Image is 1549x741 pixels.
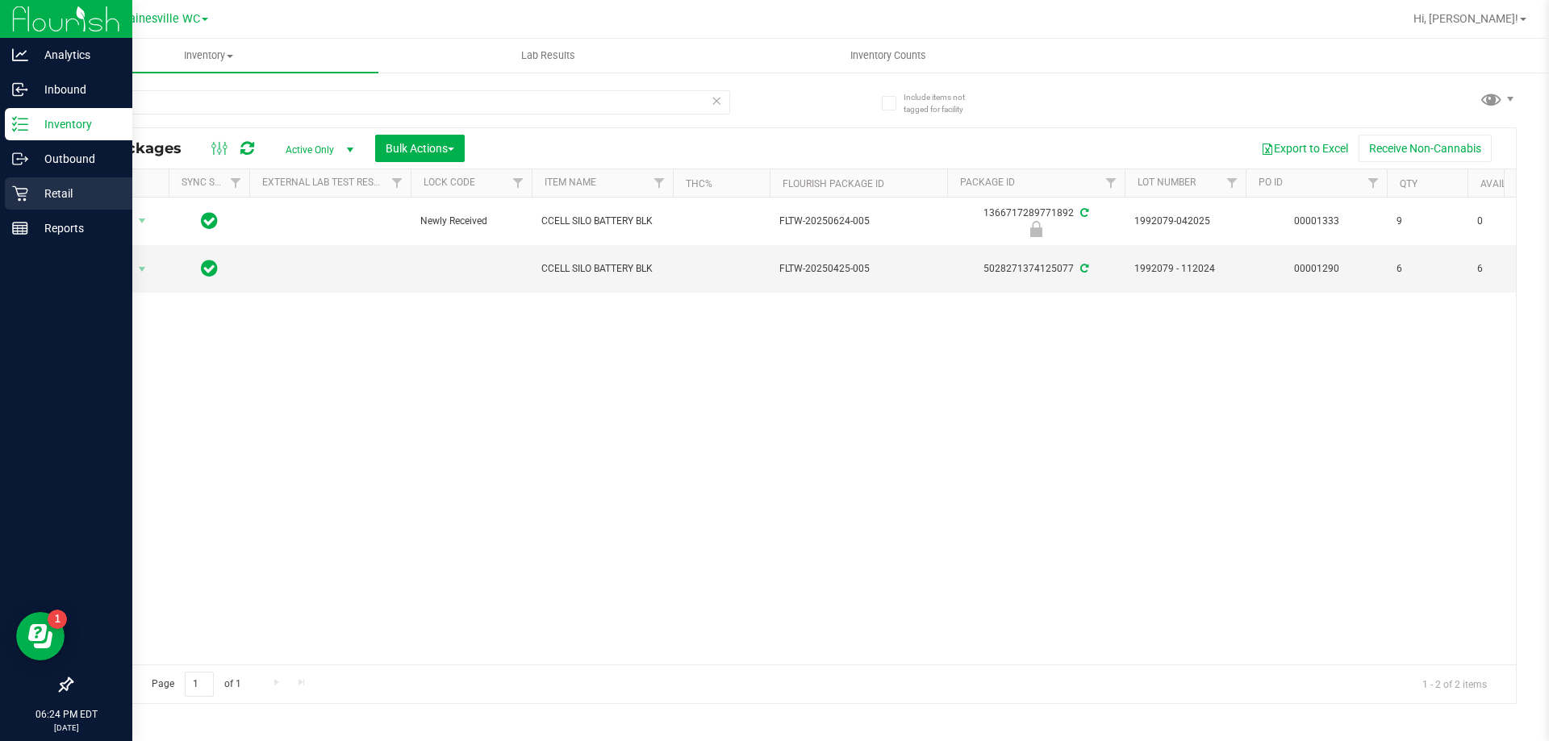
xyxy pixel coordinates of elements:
[718,39,1058,73] a: Inventory Counts
[84,139,198,157] span: All Packages
[1294,263,1339,274] a: 00001290
[545,177,596,188] a: Item Name
[1413,12,1518,25] span: Hi, [PERSON_NAME]!
[1397,214,1458,229] span: 9
[829,48,948,63] span: Inventory Counts
[779,214,937,229] span: FLTW-20250624-005
[1480,178,1529,189] a: Available
[711,90,722,111] span: Clear
[16,612,65,660] iframe: Resource center
[39,48,378,63] span: Inventory
[1078,263,1088,274] span: Sync from Compliance System
[201,257,218,280] span: In Sync
[1138,177,1196,188] a: Lot Number
[1219,169,1246,197] a: Filter
[12,185,28,202] inline-svg: Retail
[945,206,1127,237] div: 1366717289771892
[1098,169,1125,197] a: Filter
[783,178,884,189] a: Flourish Package ID
[945,261,1127,277] div: 5028271374125077
[28,45,125,65] p: Analytics
[132,258,152,281] span: select
[12,151,28,167] inline-svg: Outbound
[541,214,663,229] span: CCELL SILO BATTERY BLK
[182,177,244,188] a: Sync Status
[1250,135,1359,162] button: Export to Excel
[386,142,454,155] span: Bulk Actions
[1360,169,1387,197] a: Filter
[424,177,475,188] a: Lock Code
[1397,261,1458,277] span: 6
[28,149,125,169] p: Outbound
[12,81,28,98] inline-svg: Inbound
[541,261,663,277] span: CCELL SILO BATTERY BLK
[28,219,125,238] p: Reports
[960,177,1015,188] a: Package ID
[71,90,730,114] input: Search Package ID, Item Name, SKU, Lot or Part Number...
[1400,178,1417,189] a: Qty
[375,135,465,162] button: Bulk Actions
[945,221,1127,237] div: Newly Received
[12,220,28,236] inline-svg: Reports
[39,39,378,73] a: Inventory
[378,39,718,73] a: Lab Results
[12,47,28,63] inline-svg: Analytics
[48,610,67,629] iframe: Resource center unread badge
[1477,261,1539,277] span: 6
[185,672,214,697] input: 1
[1477,214,1539,229] span: 0
[28,114,125,134] p: Inventory
[904,91,984,115] span: Include items not tagged for facility
[12,116,28,132] inline-svg: Inventory
[1294,215,1339,227] a: 00001333
[262,177,389,188] a: External Lab Test Result
[7,722,125,734] p: [DATE]
[28,80,125,99] p: Inbound
[1359,135,1492,162] button: Receive Non-Cannabis
[201,210,218,232] span: In Sync
[1134,261,1236,277] span: 1992079 - 112024
[505,169,532,197] a: Filter
[132,210,152,232] span: select
[499,48,597,63] span: Lab Results
[138,672,254,697] span: Page of 1
[223,169,249,197] a: Filter
[1078,207,1088,219] span: Sync from Compliance System
[1409,672,1500,696] span: 1 - 2 of 2 items
[28,184,125,203] p: Retail
[779,261,937,277] span: FLTW-20250425-005
[384,169,411,197] a: Filter
[646,169,673,197] a: Filter
[121,12,200,26] span: Gainesville WC
[1134,214,1236,229] span: 1992079-042025
[420,214,522,229] span: Newly Received
[686,178,712,189] a: THC%
[7,707,125,722] p: 06:24 PM EDT
[1259,177,1283,188] a: PO ID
